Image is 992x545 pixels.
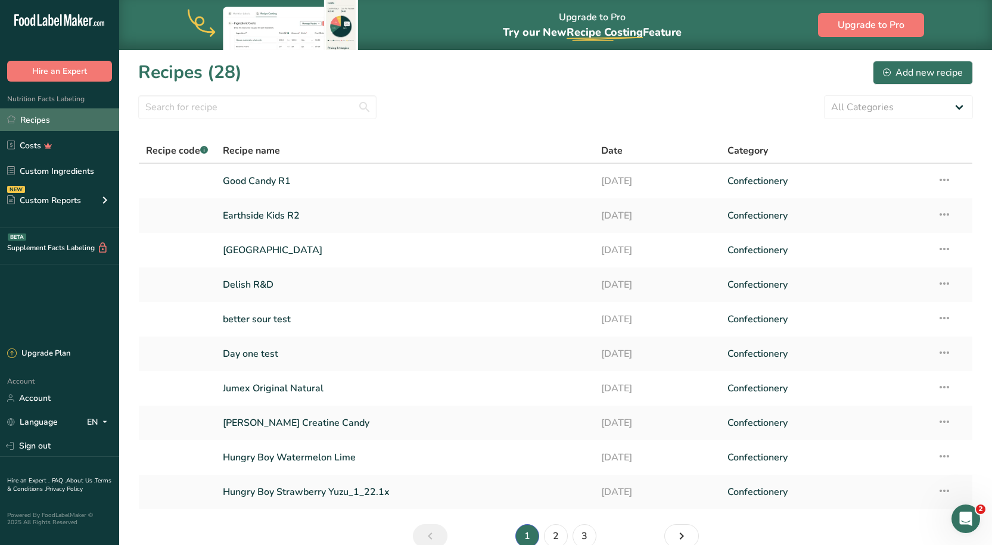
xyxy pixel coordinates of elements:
[223,445,587,470] a: Hungry Boy Watermelon Lime
[601,203,713,228] a: [DATE]
[7,477,111,493] a: Terms & Conditions .
[976,504,985,514] span: 2
[838,18,904,32] span: Upgrade to Pro
[138,59,242,86] h1: Recipes (28)
[601,445,713,470] a: [DATE]
[727,341,923,366] a: Confectionery
[66,477,95,485] a: About Us .
[503,1,682,50] div: Upgrade to Pro
[138,95,377,119] input: Search for recipe
[46,485,83,493] a: Privacy Policy
[146,144,208,157] span: Recipe code
[727,445,923,470] a: Confectionery
[601,144,623,158] span: Date
[601,376,713,401] a: [DATE]
[818,13,924,37] button: Upgrade to Pro
[223,272,587,297] a: Delish R&D
[601,479,713,504] a: [DATE]
[727,169,923,194] a: Confectionery
[52,477,66,485] a: FAQ .
[223,238,587,263] a: [GEOGRAPHIC_DATA]
[7,186,25,193] div: NEW
[223,479,587,504] a: Hungry Boy Strawberry Yuzu_1_22.1x
[7,477,49,485] a: Hire an Expert .
[7,348,70,360] div: Upgrade Plan
[883,66,963,80] div: Add new recipe
[601,238,713,263] a: [DATE]
[727,307,923,332] a: Confectionery
[601,169,713,194] a: [DATE]
[7,412,58,432] a: Language
[601,272,713,297] a: [DATE]
[601,410,713,435] a: [DATE]
[601,307,713,332] a: [DATE]
[727,272,923,297] a: Confectionery
[727,479,923,504] a: Confectionery
[727,376,923,401] a: Confectionery
[7,512,112,526] div: Powered By FoodLabelMaker © 2025 All Rights Reserved
[601,341,713,366] a: [DATE]
[223,169,587,194] a: Good Candy R1
[727,203,923,228] a: Confectionery
[727,144,768,158] span: Category
[503,25,682,39] span: Try our New Feature
[223,144,280,158] span: Recipe name
[223,376,587,401] a: Jumex Original Natural
[727,238,923,263] a: Confectionery
[87,415,112,429] div: EN
[223,307,587,332] a: better sour test
[7,194,81,207] div: Custom Reports
[7,61,112,82] button: Hire an Expert
[223,341,587,366] a: Day one test
[8,233,26,241] div: BETA
[951,504,980,533] iframe: Intercom live chat
[567,25,643,39] span: Recipe Costing
[223,203,587,228] a: Earthside Kids R2
[223,410,587,435] a: [PERSON_NAME] Creatine Candy
[727,410,923,435] a: Confectionery
[873,61,973,85] button: Add new recipe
